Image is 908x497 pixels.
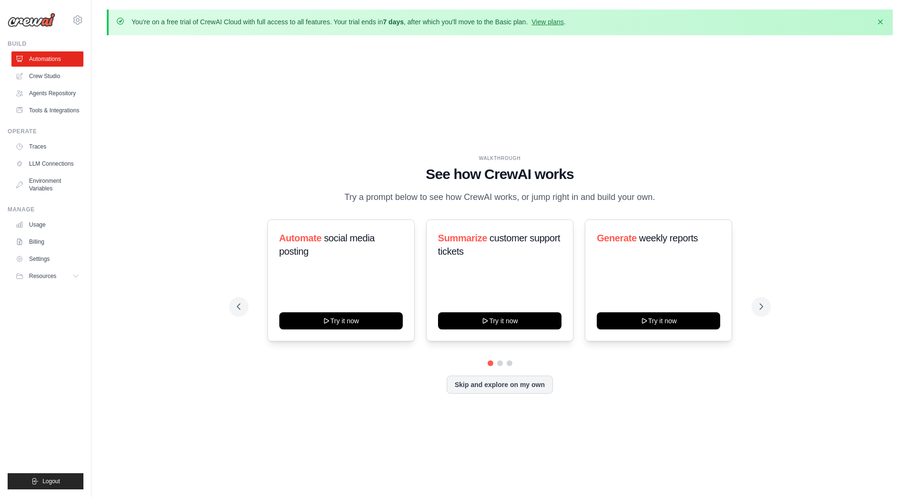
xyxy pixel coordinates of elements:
strong: 7 days [383,18,404,26]
span: Summarize [438,233,487,243]
div: Build [8,40,83,48]
p: Try a prompt below to see how CrewAI works, or jump right in and build your own. [340,190,660,204]
span: weekly reports [639,233,698,243]
span: Resources [29,272,56,280]
a: View plans [531,18,563,26]
span: Automate [279,233,322,243]
p: You're on a free trial of CrewAI Cloud with full access to all features. Your trial ends in , aft... [132,17,566,27]
a: Settings [11,251,83,267]
button: Skip and explore on my own [447,376,553,394]
span: Generate [597,233,637,243]
div: Operate [8,128,83,135]
button: Try it now [597,312,720,329]
span: Logout [42,477,60,485]
a: Agents Repository [11,86,83,101]
a: Tools & Integrations [11,103,83,118]
h1: See how CrewAI works [237,166,763,183]
a: Usage [11,217,83,232]
button: Try it now [279,312,403,329]
img: Logo [8,13,55,27]
a: Automations [11,51,83,67]
button: Try it now [438,312,561,329]
a: Crew Studio [11,69,83,84]
a: LLM Connections [11,156,83,171]
a: Billing [11,234,83,249]
button: Resources [11,268,83,284]
div: Manage [8,206,83,213]
span: customer support tickets [438,233,560,257]
a: Traces [11,139,83,154]
span: social media posting [279,233,375,257]
button: Logout [8,473,83,489]
div: WALKTHROUGH [237,155,763,162]
a: Environment Variables [11,173,83,196]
